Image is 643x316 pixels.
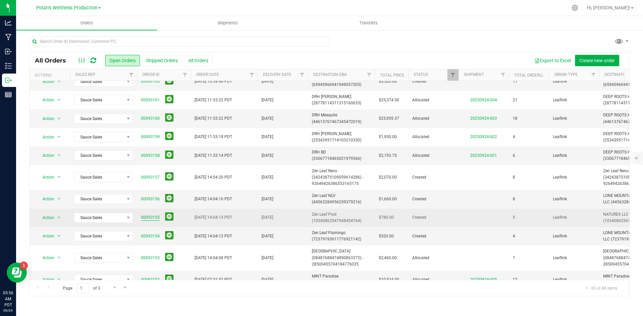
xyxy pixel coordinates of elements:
[553,78,595,85] span: Leaflink
[312,75,371,88] span: Wallflower Inspirada (65945966941949057205)
[37,253,55,262] span: Action
[3,308,13,313] p: 09/24
[513,78,517,85] span: 11
[553,255,595,261] span: Leaflink
[513,115,517,122] span: 18
[379,97,399,103] span: $25,374.50
[513,233,515,239] span: 4
[513,214,515,221] span: 5
[195,152,232,159] span: [DATE] 11:53:14 PDT
[312,168,371,187] span: Zen Leaf Reno (34243875109059614286) - 92649426386553165175
[55,253,63,262] span: select
[262,115,273,122] span: [DATE]
[513,174,515,181] span: 8
[553,152,595,159] span: Leaflink
[195,196,232,202] span: [DATE] 14:04:16 PDT
[470,134,497,139] a: 20250924-002
[37,194,55,204] span: Action
[55,194,63,204] span: select
[36,5,97,11] span: Polaris Wellness Production
[37,95,55,105] span: Action
[195,233,232,239] span: [DATE] 14:04:12 PDT
[297,69,308,81] a: Filter
[74,95,124,105] span: Sauce Sales
[412,134,454,140] span: Allocated
[180,69,191,81] a: Filter
[379,174,397,181] span: $2,070.00
[470,153,497,158] a: 20250924-001
[513,255,515,261] span: 7
[20,261,28,270] iframe: Resource center unread badge
[298,16,439,30] a: Transfers
[262,277,273,283] span: [DATE]
[571,5,579,11] div: Manage settings
[379,78,397,85] span: $3,520.00
[55,275,63,284] span: select
[105,55,140,66] button: Open Orders
[379,134,397,140] span: $1,950.00
[470,98,497,102] a: 20250924-004
[5,34,12,40] inline-svg: Manufacturing
[142,55,182,66] button: Shipped Orders
[141,277,160,283] a: 00093152
[37,275,55,284] span: Action
[55,77,63,86] span: select
[195,115,232,122] span: [DATE] 11:53:22 PDT
[350,20,387,26] span: Transfers
[141,115,160,122] a: 00093160
[195,277,232,283] span: [DATE] 07:31:52 PDT
[414,72,428,77] a: Status
[364,69,375,81] a: Filter
[74,275,124,284] span: Sauce Sales
[29,36,330,46] input: Search Order ID, Destination, Customer PO...
[263,72,291,77] a: Delivery Date
[312,149,371,162] span: DRH BD (33067718465021979566)
[74,194,124,204] span: Sauce Sales
[412,78,454,85] span: Created
[412,97,454,103] span: Allocated
[553,214,595,221] span: Leaflink
[379,196,397,202] span: $1,660.00
[312,248,371,268] span: [GEOGRAPHIC_DATA] (08487688474890863372) - 28500455704184776035
[16,16,157,30] a: Orders
[121,283,130,292] a: Go to the last page
[379,277,399,283] span: $10,524.00
[55,114,63,123] span: select
[379,115,399,122] span: $25,959.37
[74,231,124,241] span: Sauce Sales
[530,55,575,66] button: Export to Excel
[37,231,55,241] span: Action
[55,132,63,142] span: select
[141,174,160,181] a: 00093157
[513,196,515,202] span: 8
[141,134,160,140] a: 00093159
[37,151,55,160] span: Action
[37,213,55,222] span: Action
[142,72,159,77] a: Order ID
[74,151,124,160] span: Sauce Sales
[262,233,273,239] span: [DATE]
[196,72,219,77] a: Order Date
[5,63,12,69] inline-svg: Inventory
[195,134,232,140] span: [DATE] 11:53:18 PDT
[313,72,347,77] a: Destination DBA
[262,78,273,85] span: [DATE]
[514,73,550,78] a: Total Orderlines
[5,48,12,55] inline-svg: Inbound
[262,255,273,261] span: [DATE]
[513,152,515,159] span: 6
[312,94,371,106] span: DRH [PERSON_NAME] (28778114311315160635)
[580,283,623,293] span: 1 - 20 of 48 items
[312,273,371,286] span: MINT Paradise (04045523128584413069)
[513,97,517,103] span: 21
[464,72,484,77] a: Shipment
[262,214,273,221] span: [DATE]
[412,277,454,283] span: Allocated
[262,196,273,202] span: [DATE]
[553,196,595,202] span: Leaflink
[57,283,105,293] span: Page of 3
[195,174,232,181] span: [DATE] 14:04:20 PDT
[74,213,124,222] span: Sauce Sales
[553,174,595,181] span: Leaflink
[75,72,95,77] a: Sales Rep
